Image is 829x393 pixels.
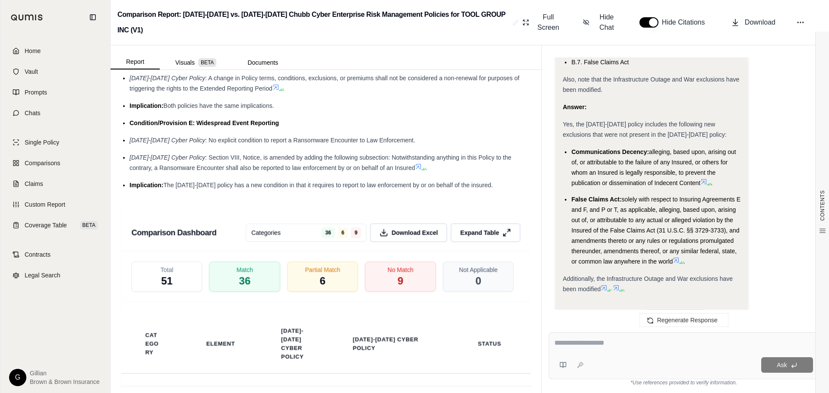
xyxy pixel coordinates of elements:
[6,154,105,173] a: Comparisons
[425,164,427,171] span: .
[6,41,105,60] a: Home
[25,221,67,230] span: Coverage Table
[6,133,105,152] a: Single Policy
[25,88,47,97] span: Prompts
[25,138,59,147] span: Single Policy
[745,17,775,28] span: Download
[271,321,322,366] th: [DATE]-[DATE] Cyber Policy
[135,326,170,362] th: Category
[305,265,340,274] span: Partial Match
[549,379,819,386] div: *Use references provided to verify information.
[130,154,205,161] span: [DATE]-[DATE] Cyber Policy
[251,228,281,237] span: Categories
[571,148,649,155] span: Communications Decency:
[6,62,105,81] a: Vault
[819,190,826,221] span: CONTENTS
[25,67,38,76] span: Vault
[728,14,779,31] button: Download
[283,85,285,92] span: .
[130,154,511,171] span: : Section VIII, Notice, is amended by adding the following subsection: Notwithstanding anything i...
[595,12,619,33] span: Hide Chat
[6,245,105,264] a: Contracts
[237,265,253,274] span: Match
[130,182,164,189] span: Implication:
[351,227,361,238] span: 9
[711,179,712,186] span: .
[535,12,562,33] span: Full Screen
[6,174,105,193] a: Claims
[460,228,499,237] span: Expand Table
[130,102,164,109] span: Implication:
[25,271,60,280] span: Legal Search
[198,58,216,67] span: BETA
[563,104,586,110] strong: Answer:
[342,330,441,358] th: [DATE]-[DATE] Cyber Policy
[657,317,718,324] span: Regenerate Response
[130,75,205,82] span: [DATE]-[DATE] Cyber Policy
[451,223,521,242] button: Expand Table
[6,195,105,214] a: Custom Report
[320,274,326,288] span: 6
[392,228,438,237] span: Download Excel
[519,9,565,36] button: Full Screen
[563,275,733,292] span: Additionally, the Infrastructure Outage and War exclusions have been modified
[623,286,625,292] span: .
[130,119,279,126] span: Condition/Provision E: Widespread Event Reporting
[86,10,100,24] button: Collapse sidebar
[388,265,414,274] span: No Match
[370,223,447,242] button: Download Excel
[579,9,622,36] button: Hide Chat
[30,377,100,386] span: Brown & Brown Insurance
[161,265,174,274] span: Total
[6,104,105,123] a: Chats
[9,369,26,386] div: G
[117,7,509,38] h2: Comparison Report: [DATE]-[DATE] vs. [DATE]-[DATE] Chubb Cyber Enterprise Risk Management Policie...
[475,274,481,288] span: 0
[130,137,205,144] span: [DATE]-[DATE] Cyber Policy
[563,308,590,325] button: Copy
[130,75,519,92] span: : A change in Policy terms, conditions, exclusions, or premiums shall not be considered a non-ren...
[25,159,60,167] span: Comparisons
[164,102,274,109] span: Both policies have the same implications.
[131,225,216,240] h3: Comparison Dashboard
[30,369,100,377] span: Gillian
[683,258,685,265] span: .
[232,56,294,69] button: Documents
[11,14,43,21] img: Qumis Logo
[645,309,706,324] span: CLICK TO RATE
[563,121,726,138] span: Yes, the [DATE]-[DATE] policy includes the following new exclusions that were not present in the ...
[111,55,160,69] button: Report
[6,266,105,285] a: Legal Search
[196,334,246,353] th: Element
[571,148,736,186] span: alleging, based upon, arising out of, or attributable to the failure of any Insured, or others fo...
[164,182,493,189] span: The [DATE]-[DATE] policy has a new condition in that it requires to report to law enforcement by ...
[459,265,497,274] span: Not Applicable
[239,274,251,288] span: 36
[761,357,813,373] button: Ask
[338,227,348,238] span: 6
[25,109,41,117] span: Chats
[563,76,739,93] span: Also, note that the Infrastructure Outage and War exclusions have been modified.
[246,223,367,242] button: Categories3669
[25,250,51,259] span: Contracts
[571,196,621,203] span: False Claims Act:
[160,56,232,69] button: Visuals
[25,200,65,209] span: Custom Report
[25,179,43,188] span: Claims
[205,137,415,144] span: : No explicit condition to report a Ransomware Encounter to Law Enforcement.
[468,334,512,353] th: Status
[662,17,710,28] span: Hide Citations
[6,83,105,102] a: Prompts
[322,227,334,238] span: 36
[6,216,105,235] a: Coverage TableBETA
[25,47,41,55] span: Home
[639,313,728,327] button: Regenerate Response
[161,274,173,288] span: 51
[571,59,629,66] span: B.7. False Claims Act
[571,196,740,265] span: solely with respect to Insuring Agreements E and F, and P or T, as applicable, alleging, based up...
[398,274,403,288] span: 9
[777,362,787,368] span: Ask
[80,221,98,230] span: BETA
